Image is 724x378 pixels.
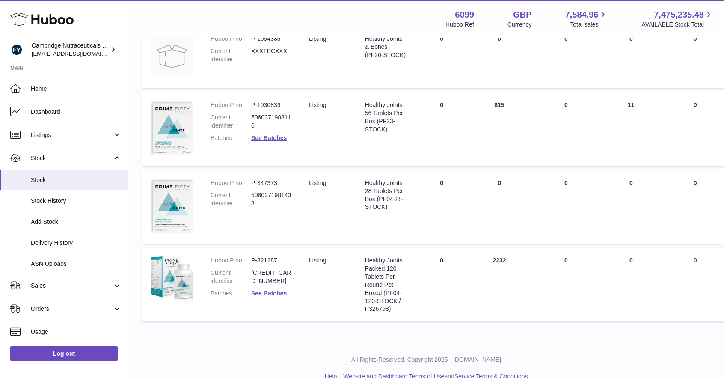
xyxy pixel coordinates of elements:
[694,101,697,108] span: 0
[151,101,193,155] img: product image
[467,170,531,244] td: 0
[10,43,23,56] img: huboo@camnutra.com
[513,9,531,21] strong: GBP
[365,101,407,134] div: Healthy Joints 56 Tablets Per Box (PF23-STOCK)
[416,170,467,244] td: 0
[694,257,697,264] span: 0
[211,269,251,285] dt: Current identifier
[531,26,601,88] td: 0
[31,131,113,139] span: Listings
[211,134,251,142] dt: Batches
[309,35,326,42] span: listing
[570,21,608,29] span: Total sales
[365,35,407,59] div: Healthy Joints & Bones (PF26-STOCK)
[467,26,531,88] td: 0
[531,248,601,321] td: 0
[211,256,251,265] dt: Huboo P no
[32,42,109,58] div: Cambridge Nutraceuticals Ltd
[251,134,287,141] a: See Batches
[416,26,467,88] td: 0
[251,290,287,297] a: See Batches
[251,113,292,130] dd: 5060371983116
[467,248,531,321] td: 2232
[416,92,467,166] td: 0
[151,179,193,233] img: product image
[151,256,193,301] img: product image
[309,257,326,264] span: listing
[601,92,662,166] td: 11
[151,35,193,77] img: product image
[135,356,717,364] p: All Rights Reserved. Copyright 2025 - [DOMAIN_NAME]
[601,26,662,88] td: 0
[31,218,122,226] span: Add Stock
[445,21,474,29] div: Huboo Ref
[31,85,122,93] span: Home
[31,197,122,205] span: Stock History
[654,9,704,21] span: 7,475,235.48
[31,282,113,290] span: Sales
[365,256,407,313] div: Healthy Joints Packed 120 Tablets Per Round Pot - Boxed (PF04-120-STOCK / P326798)
[10,346,118,361] a: Log out
[309,101,326,108] span: listing
[641,9,714,29] a: 7,475,235.48 AVAILABLE Stock Total
[31,260,122,268] span: ASN Uploads
[251,101,292,109] dd: P-1030839
[565,9,608,29] a: 7,584.96 Total sales
[251,35,292,43] dd: P-1054385
[211,289,251,298] dt: Batches
[309,179,326,186] span: listing
[601,170,662,244] td: 0
[694,179,697,186] span: 0
[365,179,407,211] div: Healthy Joints 28 Tablets Per Box (PF04-28-STOCK)
[211,35,251,43] dt: Huboo P no
[565,9,599,21] span: 7,584.96
[641,21,714,29] span: AVAILABLE Stock Total
[32,50,126,57] span: [EMAIL_ADDRESS][DOMAIN_NAME]
[31,154,113,162] span: Stock
[251,191,292,208] dd: 5060371981433
[601,248,662,321] td: 0
[507,21,532,29] div: Currency
[251,47,292,63] dd: XXXTBCXXX
[251,269,292,285] dd: [CREDIT_CARD_NUMBER]
[31,305,113,313] span: Orders
[31,328,122,336] span: Usage
[416,248,467,321] td: 0
[211,113,251,130] dt: Current identifier
[531,92,601,166] td: 0
[531,170,601,244] td: 0
[31,108,122,116] span: Dashboard
[251,256,292,265] dd: P-321287
[251,179,292,187] dd: P-347373
[455,9,474,21] strong: 6099
[694,35,697,42] span: 0
[31,239,122,247] span: Delivery History
[211,101,251,109] dt: Huboo P no
[211,47,251,63] dt: Current identifier
[211,191,251,208] dt: Current identifier
[467,92,531,166] td: 815
[31,176,122,184] span: Stock
[211,179,251,187] dt: Huboo P no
